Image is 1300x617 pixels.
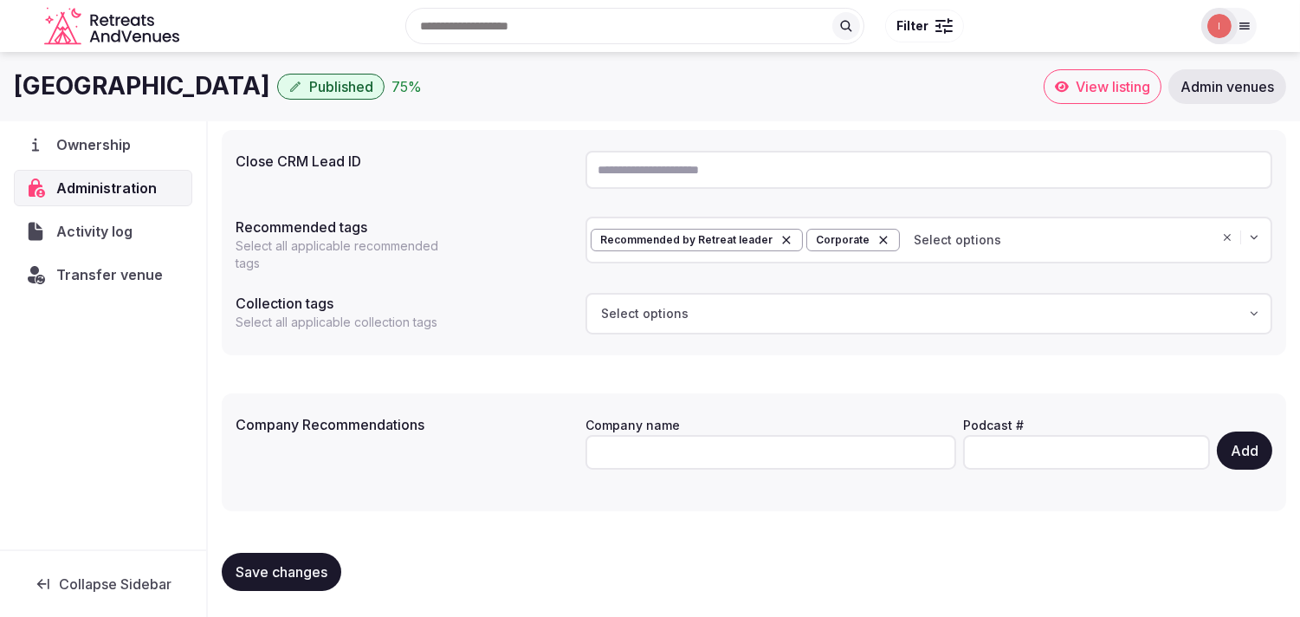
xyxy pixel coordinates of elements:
div: 75 % [391,76,422,97]
label: Collection tags [236,296,572,310]
label: Company name [585,418,680,432]
span: Select options [914,231,1001,249]
p: Select all applicable collection tags [236,314,457,331]
button: Add [1217,432,1272,470]
p: Select all applicable recommended tags [236,237,457,272]
span: Ownership [56,134,138,155]
a: Activity log [14,213,192,250]
button: Recommended by Retreat leaderCorporateSelect options [585,217,1272,263]
span: Select options [601,305,689,322]
span: Admin venues [1180,78,1274,95]
a: View listing [1044,69,1161,104]
span: Filter [896,17,928,35]
h1: [GEOGRAPHIC_DATA] [14,69,270,103]
label: Recommended tags [236,220,572,234]
label: Podcast # [963,418,1024,432]
button: Collapse Sidebar [14,565,192,603]
a: Visit the homepage [44,7,183,46]
svg: Retreats and Venues company logo [44,7,183,46]
img: Irene Gonzales [1207,14,1232,38]
button: Save changes [222,553,341,591]
button: Published [277,74,385,100]
button: 75% [391,76,422,97]
a: Ownership [14,127,192,163]
label: Close CRM Lead ID [236,154,572,168]
span: Transfer venue [56,264,163,285]
button: Filter [885,10,964,42]
span: Published [309,78,373,95]
span: Collapse Sidebar [59,575,171,593]
button: Select options [585,293,1272,334]
span: Administration [56,178,164,198]
div: Corporate [806,229,900,251]
span: View listing [1076,78,1150,95]
span: Activity log [56,221,139,242]
label: Company Recommendations [236,418,572,432]
span: Save changes [236,563,327,581]
a: Administration [14,170,192,206]
div: Recommended by Retreat leader [591,229,803,251]
button: Transfer venue [14,257,192,293]
a: Admin venues [1168,69,1286,104]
